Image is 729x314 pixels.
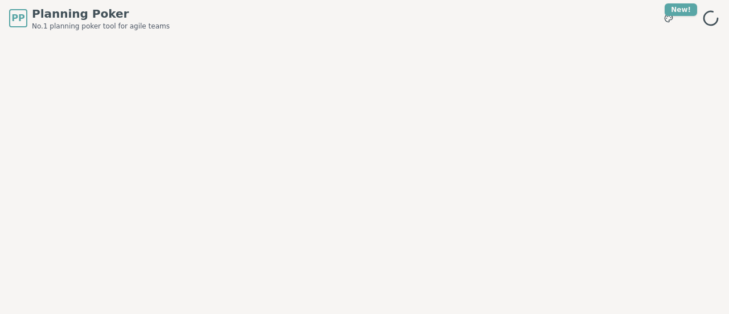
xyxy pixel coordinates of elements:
button: New! [658,8,679,28]
span: PP [11,11,24,25]
span: Planning Poker [32,6,170,22]
div: New! [665,3,697,16]
a: PPPlanning PokerNo.1 planning poker tool for agile teams [9,6,170,31]
span: No.1 planning poker tool for agile teams [32,22,170,31]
